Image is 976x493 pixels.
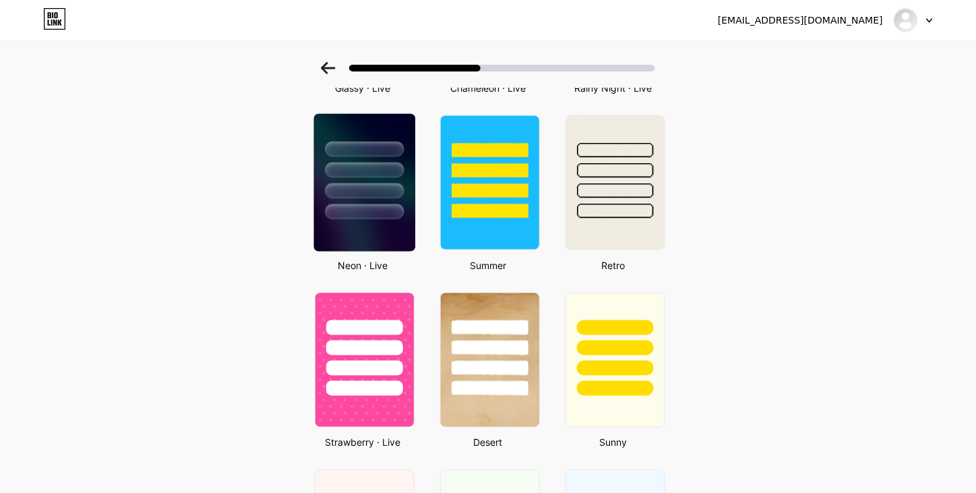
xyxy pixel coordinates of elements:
[311,81,415,95] div: Glassy · Live
[718,13,883,28] div: [EMAIL_ADDRESS][DOMAIN_NAME]
[561,436,665,450] div: Sunny
[436,81,540,95] div: Chameleon · Live
[436,436,540,450] div: Desert
[314,114,415,252] img: neon.jpg
[311,436,415,450] div: Strawberry · Live
[561,258,665,272] div: Retro
[311,258,415,272] div: Neon · Live
[561,81,665,95] div: Rainy Night · Live
[436,258,540,272] div: Summer
[893,7,919,33] img: tatutechnology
